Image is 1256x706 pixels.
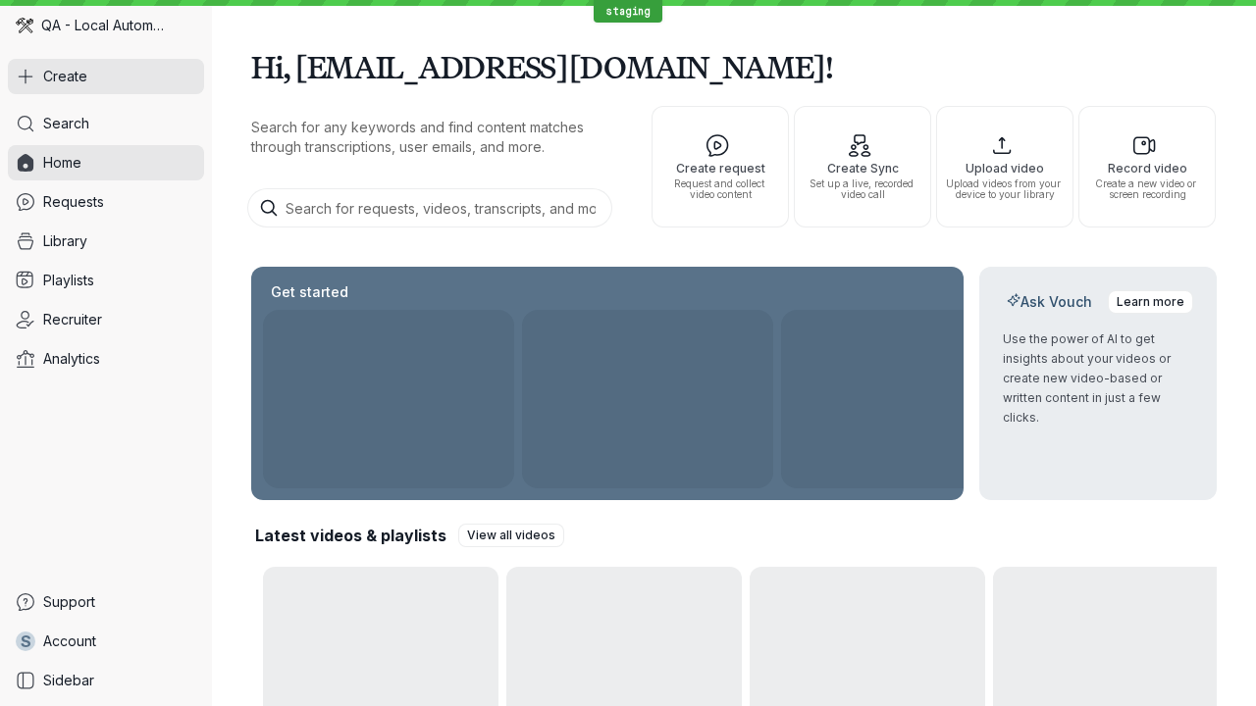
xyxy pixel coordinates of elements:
a: sAccount [8,624,204,659]
button: Record videoCreate a new video or screen recording [1078,106,1216,227]
span: Create a new video or screen recording [1087,178,1207,200]
span: Home [43,153,81,173]
a: Library [8,224,204,259]
span: s [21,631,31,651]
span: Record video [1087,162,1207,175]
span: Support [43,592,95,612]
span: Request and collect video content [660,178,780,200]
a: Requests [8,184,204,220]
h2: Latest videos & playlists [255,525,446,546]
span: Playlists [43,271,94,290]
p: Search for any keywords and find content matches through transcriptions, user emails, and more. [251,118,616,157]
a: Search [8,106,204,141]
a: Learn more [1108,290,1193,314]
span: Analytics [43,349,100,369]
span: Upload video [945,162,1065,175]
span: Set up a live, recorded video call [803,178,922,200]
span: Recruiter [43,310,102,329]
button: Create [8,59,204,94]
span: Library [43,231,87,251]
span: Sidebar [43,671,94,690]
h2: Get started [267,282,352,302]
button: Create SyncSet up a live, recorded video call [794,106,931,227]
span: Account [43,631,96,651]
span: QA - Local Automation [41,16,167,35]
span: Requests [43,192,104,212]
h1: Hi, [EMAIL_ADDRESS][DOMAIN_NAME]! [251,39,1217,94]
span: Learn more [1117,292,1184,312]
span: Search [43,114,89,133]
span: Upload videos from your device to your library [945,178,1065,200]
button: Create requestRequest and collect video content [652,106,789,227]
input: Search for requests, videos, transcripts, and more... [247,188,612,227]
span: Create [43,67,87,86]
a: Support [8,584,204,620]
a: Sidebar [8,663,204,698]
img: QA - Local Automation avatar [16,17,33,34]
p: Use the power of AI to get insights about your videos or create new video-based or written conten... [1003,329,1193,428]
div: QA - Local Automation [8,8,204,43]
a: Playlists [8,263,204,298]
h2: Ask Vouch [1003,292,1096,312]
span: View all videos [467,526,555,545]
a: Analytics [8,341,204,377]
a: Home [8,145,204,180]
button: Upload videoUpload videos from your device to your library [936,106,1073,227]
span: Create Sync [803,162,922,175]
span: Create request [660,162,780,175]
a: Recruiter [8,302,204,337]
a: View all videos [458,524,564,547]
